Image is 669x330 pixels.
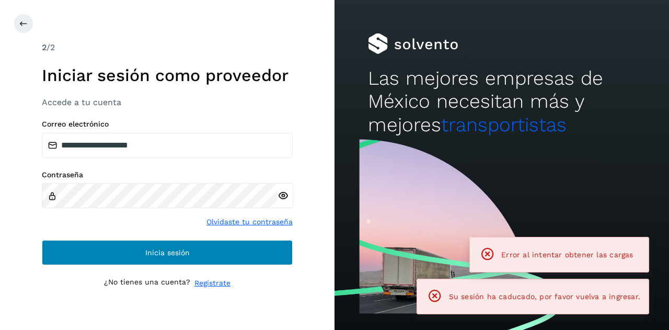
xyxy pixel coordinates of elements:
[42,240,293,265] button: Inicia sesión
[42,42,47,52] span: 2
[449,292,640,301] span: Su sesión ha caducado, por favor vuelva a ingresar.
[441,113,567,136] span: transportistas
[42,170,293,179] label: Contraseña
[145,249,190,256] span: Inicia sesión
[42,41,293,54] div: /2
[194,278,230,289] a: Regístrate
[42,97,293,107] h3: Accede a tu cuenta
[501,251,633,259] span: Error al intentar obtener las cargas
[104,278,190,289] p: ¿No tienes una cuenta?
[368,67,636,136] h2: Las mejores empresas de México necesitan más y mejores
[42,65,293,85] h1: Iniciar sesión como proveedor
[42,120,293,129] label: Correo electrónico
[206,217,293,227] a: Olvidaste tu contraseña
